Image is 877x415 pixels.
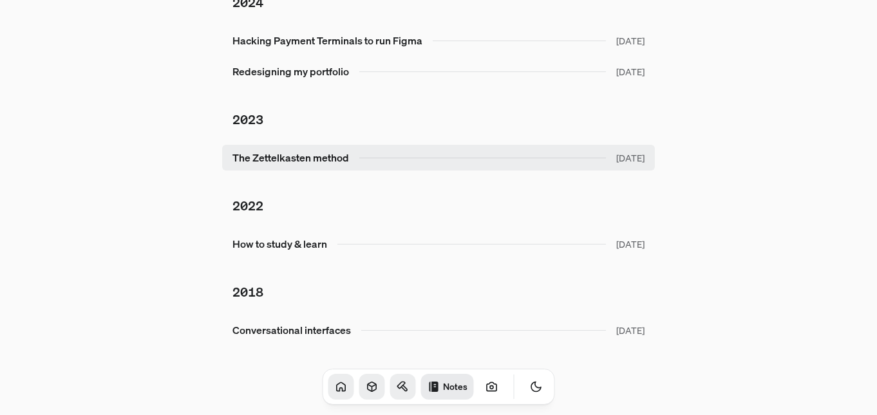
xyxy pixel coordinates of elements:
[421,374,474,400] a: Notes
[232,196,645,216] h2: 2022
[616,65,645,78] span: [DATE]
[222,231,655,257] a: How to study & learn[DATE]
[222,317,655,343] a: Conversational interfaces[DATE]
[616,324,645,337] span: [DATE]
[222,145,655,171] a: The Zettelkasten method[DATE]
[616,34,645,48] span: [DATE]
[523,374,549,400] button: Toggle Theme
[443,380,467,392] h1: Notes
[222,59,655,84] a: Redesigning my portfolio[DATE]
[232,282,645,302] h2: 2018
[222,28,655,53] a: Hacking Payment Terminals to run Figma[DATE]
[616,237,645,251] span: [DATE]
[232,110,645,129] h2: 2023
[616,151,645,165] span: [DATE]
